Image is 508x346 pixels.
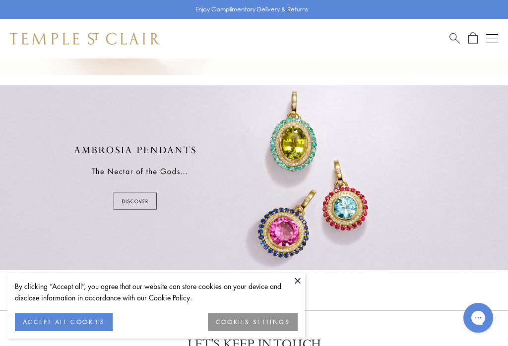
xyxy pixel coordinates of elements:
[468,32,478,45] a: Open Shopping Bag
[15,313,113,331] button: ACCEPT ALL COOKIES
[195,4,308,14] p: Enjoy Complimentary Delivery & Returns
[486,33,498,45] button: Open navigation
[15,281,298,303] div: By clicking “Accept all”, you agree that our website can store cookies on your device and disclos...
[458,299,498,336] iframe: Gorgias live chat messenger
[449,32,460,45] a: Search
[10,33,160,45] img: Temple St. Clair
[208,313,298,331] button: COOKIES SETTINGS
